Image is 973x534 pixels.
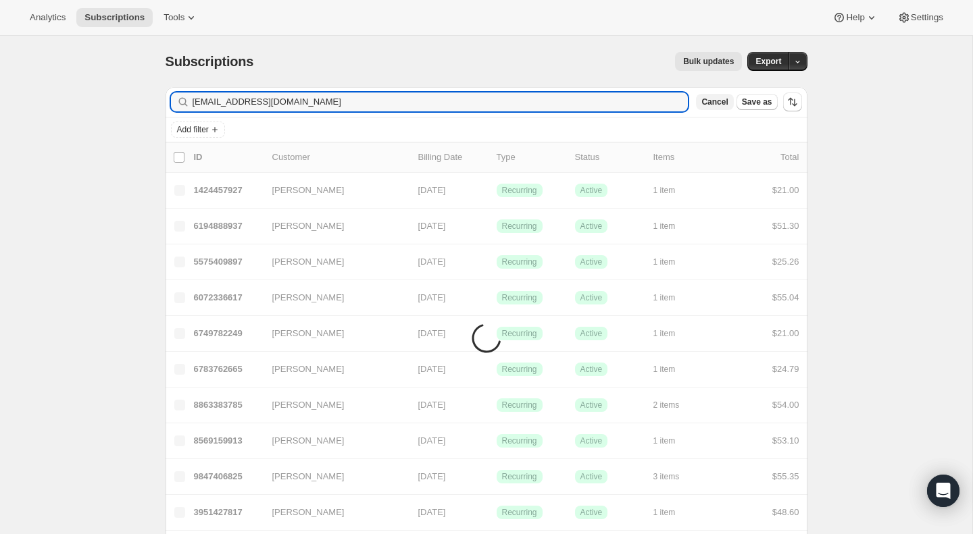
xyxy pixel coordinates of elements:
[846,12,864,23] span: Help
[84,12,145,23] span: Subscriptions
[755,56,781,67] span: Export
[701,97,728,107] span: Cancel
[889,8,951,27] button: Settings
[171,122,225,138] button: Add filter
[927,475,959,507] div: Open Intercom Messenger
[737,94,778,110] button: Save as
[911,12,943,23] span: Settings
[76,8,153,27] button: Subscriptions
[675,52,742,71] button: Bulk updates
[696,94,733,110] button: Cancel
[30,12,66,23] span: Analytics
[824,8,886,27] button: Help
[177,124,209,135] span: Add filter
[742,97,772,107] span: Save as
[783,92,802,111] button: Sort the results
[683,56,734,67] span: Bulk updates
[193,92,689,111] input: Filter subscribers
[747,52,789,71] button: Export
[22,8,74,27] button: Analytics
[166,54,254,69] span: Subscriptions
[164,12,184,23] span: Tools
[155,8,206,27] button: Tools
